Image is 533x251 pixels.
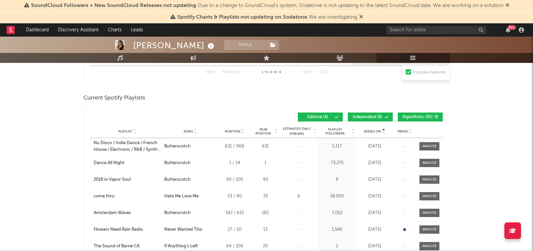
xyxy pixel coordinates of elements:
[83,94,145,102] span: Current Spotify Playlists
[222,71,240,74] button: Previous
[94,226,143,233] div: Flowers Need Rain Radio
[319,160,354,166] div: 73,275
[94,243,140,250] div: The Sound of Barrie CA
[94,176,131,183] div: 2018 in Vapor Soul
[273,71,277,74] span: of
[253,210,278,216] div: 182
[508,25,516,30] div: 99 +
[177,15,307,20] span: Spotify Charts & Playlists not updating on Sodatone
[31,3,196,8] span: SoundCloud Followers + New SoundCloud Releases not updating
[184,129,193,133] span: Song
[253,243,278,250] div: 29
[225,129,241,133] span: Position
[281,193,316,200] div: 6
[164,210,191,216] div: Butterscotch
[94,243,161,250] a: The Sound of Barrie CA
[94,160,125,166] div: Dance All Night
[348,113,393,122] button: Independent(8)
[319,193,354,200] div: 58,859
[319,210,354,216] div: 7,052
[21,23,53,37] a: Dashboard
[94,160,161,166] a: Dance All Night
[298,113,343,122] button: Editorial(4)
[253,143,278,150] div: 631
[53,23,103,37] a: Discovery Assistant
[319,176,354,183] div: 8
[364,129,381,133] span: Added On
[118,129,132,133] span: Playlist
[94,176,161,183] a: 2018 in Vapor Soul
[358,210,391,216] div: [DATE]
[358,176,391,183] div: [DATE]
[31,3,503,8] span: : Due to a change to SoundCloud's system, Sodatone is not updating to the latest SoundCloud data....
[319,226,354,233] div: 1,540
[398,113,443,122] button: Algorithmic(90)
[303,71,312,74] button: Next
[506,27,510,33] button: 99+
[397,129,408,133] span: Trend
[358,226,391,233] div: [DATE]
[253,127,274,135] span: Peak Position
[164,176,191,183] div: Butterscotch
[281,126,312,136] span: Estimated Daily Streams
[206,71,215,74] button: First
[94,210,131,216] div: Amsterdam Waves
[413,69,446,77] div: Include Features
[164,226,202,233] div: Never Wanted This
[402,115,433,119] span: Algorithmic ( 90 )
[359,15,363,20] span: Dismiss
[352,115,383,119] span: Independent ( 8 )
[94,193,161,200] a: come thru
[177,15,357,20] span: : We are investigating
[220,193,250,200] div: 53 / 80
[103,23,126,37] a: Charts
[164,193,199,200] div: Hate Me Love Me
[94,210,161,216] a: Amsterdam Waves
[224,40,266,50] button: Track
[220,243,250,250] div: 64 / 100
[253,69,289,77] div: 1 4 4
[94,193,115,200] div: come thru
[386,26,486,34] input: Search for artists
[302,115,333,119] span: Editorial ( 4 )
[220,143,250,150] div: 631 / 968
[319,143,354,150] div: 5,117
[220,160,250,166] div: 1 / 14
[133,40,216,51] div: [PERSON_NAME]
[126,23,148,37] a: Leads
[164,143,191,150] div: Butterscotch
[319,243,354,250] div: 1
[220,176,250,183] div: 90 / 100
[164,160,191,166] div: Butterscotch
[265,71,268,74] span: to
[94,140,161,153] a: Nu Disco / Indie Dance / French House / Electronic / R&B / Synth / Lounge
[253,160,278,166] div: 1
[319,71,327,74] button: Last
[253,226,278,233] div: 13
[505,3,509,8] span: Dismiss
[358,193,391,200] div: [DATE]
[358,143,391,150] div: [DATE]
[253,193,278,200] div: 33
[253,176,278,183] div: 90
[164,243,198,250] div: If Anything's Left
[220,210,250,216] div: 182 / 615
[94,226,161,233] a: Flowers Need Rain Radio
[358,243,391,250] div: [DATE]
[220,226,250,233] div: 27 / 50
[319,127,350,135] span: Playlist Followers
[358,160,391,166] div: [DATE]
